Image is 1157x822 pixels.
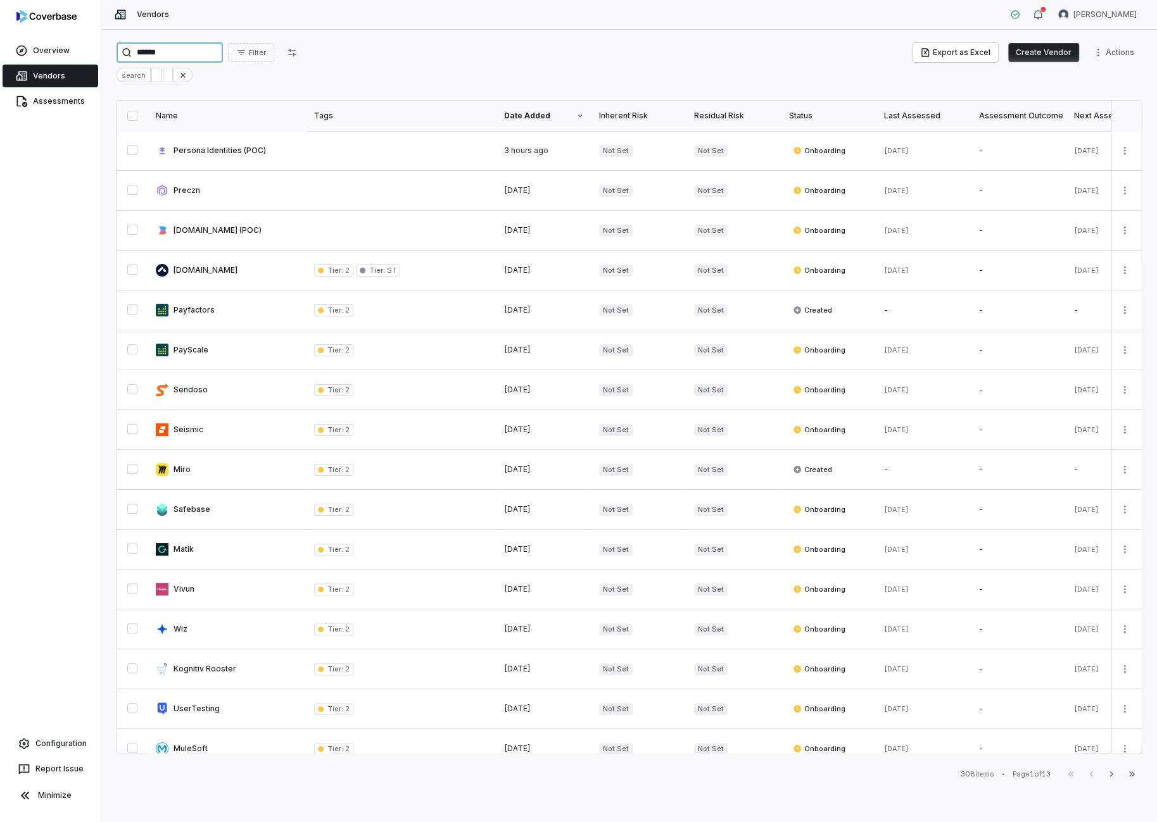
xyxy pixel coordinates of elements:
span: [DATE] [1074,625,1099,633]
span: Onboarding [793,584,845,594]
a: Vendors [3,65,98,87]
span: Tier : [327,505,343,514]
td: - [971,370,1066,410]
span: ST [385,266,396,275]
td: - [876,290,971,330]
button: More actions [1115,181,1135,200]
span: Not Set [694,384,728,396]
a: Configuration [5,732,96,755]
span: Not Set [694,145,728,157]
button: More actions [1089,43,1142,62]
span: Created [793,305,832,315]
td: - [971,530,1066,570]
div: Last Assessed [884,111,964,121]
span: [DATE] [1074,585,1099,594]
span: Tier : [369,266,385,275]
span: [DATE] [1074,186,1099,195]
span: Tier : [327,346,343,354]
span: 2 [343,385,350,394]
span: Not Set [599,743,633,755]
span: [DATE] [884,704,909,713]
span: 2 [343,266,350,275]
span: Tier : [327,306,343,314]
span: [DATE] [504,425,531,434]
div: search [117,68,151,82]
span: Not Set [694,663,728,675]
span: [DATE] [1074,704,1099,713]
span: [DATE] [504,385,531,394]
td: - [971,729,1066,769]
span: Not Set [694,424,728,436]
span: Onboarding [793,704,845,714]
td: - [971,211,1066,251]
button: Yuni Shin avatar[PERSON_NAME] [1051,5,1144,24]
span: Not Set [599,384,633,396]
span: [DATE] [884,585,909,594]
span: Onboarding [793,624,845,634]
span: Onboarding [793,225,845,235]
span: [DATE] [884,625,909,633]
span: Not Set [694,623,728,635]
div: Tags [314,111,489,121]
span: [DATE] [504,584,531,594]
span: [DATE] [504,544,531,554]
button: More actions [1115,580,1135,599]
span: [DATE] [1074,346,1099,354]
span: Not Set [694,743,728,755]
span: Not Set [599,185,633,197]
button: More actions [1115,659,1135,678]
span: [DATE] [884,425,909,434]
span: Overview [33,46,70,56]
span: 2 [343,664,350,673]
span: [DATE] [504,225,531,235]
span: Not Set [599,504,633,516]
span: Onboarding [793,425,845,435]
button: More actions [1115,380,1135,399]
span: [DATE] [884,545,909,554]
button: More actions [1115,261,1135,280]
div: Date Added [504,111,584,121]
span: Not Set [599,464,633,476]
td: - [971,410,1066,450]
div: Status [789,111,869,121]
td: - [971,490,1066,530]
span: Onboarding [793,146,845,156]
span: 2 [343,625,350,633]
button: More actions [1115,699,1135,718]
span: [PERSON_NAME] [1073,9,1137,20]
span: Report Issue [35,764,84,774]
span: [DATE] [1074,545,1099,554]
span: [DATE] [1074,146,1099,155]
button: Export as Excel [913,43,998,62]
span: Not Set [599,583,633,595]
span: 2 [343,744,350,753]
span: [DATE] [504,265,531,275]
span: [DATE] [504,464,531,474]
span: Not Set [694,225,728,237]
span: 3 hours ago [504,146,548,155]
span: Not Set [599,663,633,675]
span: Not Set [694,504,728,516]
button: More actions [1115,340,1135,359]
img: Yuni Shin avatar [1058,9,1068,20]
div: Next Assessment [1074,111,1154,121]
span: Not Set [599,265,633,277]
button: Filter [228,43,274,62]
span: [DATE] [504,744,531,753]
span: 2 [343,346,350,354]
span: [DATE] [1074,664,1099,673]
span: [DATE] [504,664,531,673]
td: - [971,290,1066,330]
button: More actions [1115,221,1135,240]
span: Tier : [327,266,343,275]
td: - [971,131,1066,171]
span: Onboarding [793,345,845,355]
td: - [971,450,1066,490]
span: [DATE] [504,624,531,633]
span: [DATE] [504,185,531,195]
span: Tier : [327,744,343,753]
span: [DATE] [884,226,909,235]
span: [DATE] [504,345,531,354]
span: 2 [343,545,350,554]
span: Tier : [327,704,343,713]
